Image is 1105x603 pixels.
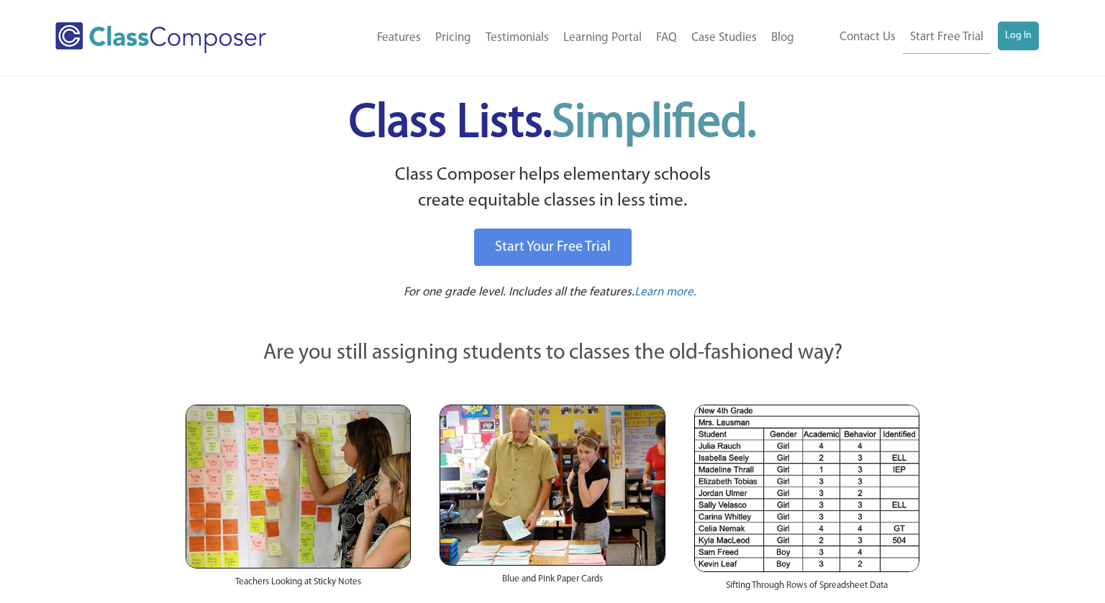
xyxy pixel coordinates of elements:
div: Blue and Pink Paper Cards [440,566,665,600]
a: Pricing [428,22,478,54]
p: Class Composer helps elementary schools create equitable classes in less time. [183,162,922,215]
img: Blue and Pink Paper Cards [440,405,665,565]
span: Simplified. [552,101,756,147]
a: FAQ [649,22,684,54]
a: Blog [764,22,801,54]
span: Start Your Free Trial [495,240,611,254]
a: Contact Us [832,22,903,53]
span: Class Lists. [349,101,756,147]
a: Features [370,22,428,54]
a: Start Free Trial [903,22,991,54]
nav: Header Menu [314,22,801,54]
span: For one grade level. Includes all the features. [404,286,635,298]
a: Learn more. [635,284,696,302]
nav: Header Menu [801,22,1040,54]
a: Case Studies [684,22,764,54]
a: Start Your Free Trial [474,229,632,266]
img: Teachers Looking at Sticky Notes [186,405,411,569]
div: Teachers Looking at Sticky Notes [186,569,411,603]
a: Testimonials [478,22,556,54]
a: Learning Portal [556,22,649,54]
p: Are you still assigning students to classes the old-fashioned way? [186,338,919,369]
span: Learn more. [635,286,696,298]
img: Class Composer [55,22,266,53]
a: Log In [998,22,1039,50]
img: Spreadsheets [694,405,919,572]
